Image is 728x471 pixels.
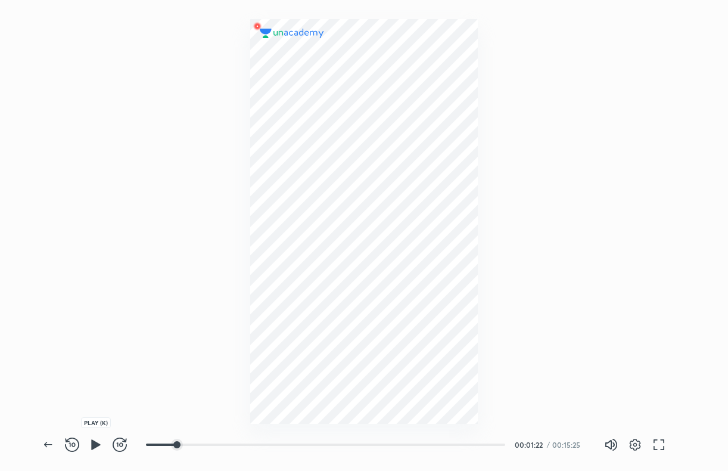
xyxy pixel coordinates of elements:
[81,417,111,428] div: PLAY (K)
[547,441,550,448] div: /
[260,29,324,38] img: logo.2a7e12a2.svg
[552,441,585,448] div: 00:15:25
[250,19,265,33] img: wMgqJGBwKWe8AAAAABJRU5ErkJggg==
[515,441,545,448] div: 00:01:22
